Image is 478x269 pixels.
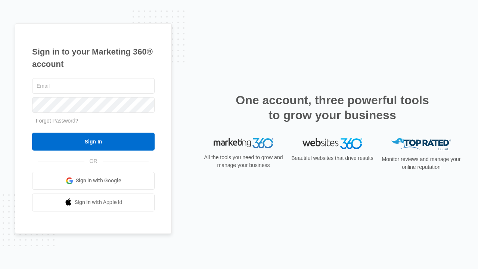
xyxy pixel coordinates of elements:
[75,198,122,206] span: Sign in with Apple Id
[302,138,362,149] img: Websites 360
[32,172,155,190] a: Sign in with Google
[233,93,431,123] h2: One account, three powerful tools to grow your business
[391,138,451,151] img: Top Rated Local
[202,154,285,169] p: All the tools you need to grow and manage your business
[32,194,155,211] a: Sign in with Apple Id
[76,177,121,185] span: Sign in with Google
[379,155,463,171] p: Monitor reviews and manage your online reputation
[36,118,78,124] a: Forgot Password?
[84,157,103,165] span: OR
[32,133,155,151] input: Sign In
[32,46,155,70] h1: Sign in to your Marketing 360® account
[291,154,374,162] p: Beautiful websites that drive results
[214,138,273,149] img: Marketing 360
[32,78,155,94] input: Email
